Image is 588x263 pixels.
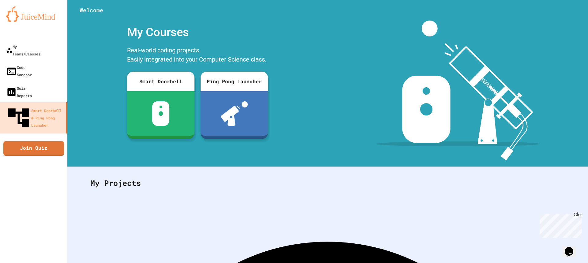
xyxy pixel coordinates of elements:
div: Smart Doorbell & Ping Pong Launcher [6,105,64,130]
div: Smart Doorbell [127,72,194,91]
div: Chat with us now!Close [2,2,42,39]
img: sdb-white.svg [152,101,170,126]
div: My Projects [84,171,571,195]
img: banner-image-my-projects.png [376,21,540,160]
div: Quiz Reports [6,85,32,99]
img: logo-orange.svg [6,6,61,22]
div: Real-world coding projects. Easily integrated into your Computer Science class. [124,44,271,67]
div: Ping Pong Launcher [201,72,268,91]
iframe: chat widget [537,212,582,238]
div: My Courses [124,21,271,44]
div: My Teams/Classes [6,43,40,58]
iframe: chat widget [562,239,582,257]
div: Code Sandbox [6,64,32,78]
img: ppl-with-ball.png [221,101,248,126]
a: Join Quiz [3,141,64,156]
